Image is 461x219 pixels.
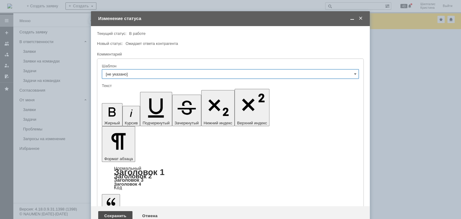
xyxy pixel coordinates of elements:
a: Заголовок 2 [114,173,152,180]
span: Закрыть [358,16,364,21]
span: Курсив [125,121,138,125]
button: Зачеркнутый [172,95,201,126]
span: Зачеркнутый [175,121,199,125]
a: Код [114,185,122,190]
span: [EMAIL_ADDRESS][DOMAIN_NAME] [3,44,78,49]
label: Новый статус: [97,41,123,46]
a: Нормальный [114,166,141,171]
span: Формат абзаца [104,157,133,161]
div: Изменение статуса [98,16,364,21]
span: Верхний индекс [237,121,267,125]
span: Подчеркнутый [142,121,169,125]
span: Жирный [104,121,120,125]
div: Формат абзаца [102,166,359,190]
button: Верхний индекс [235,89,269,126]
a: Заголовок 1 [114,167,165,177]
button: Нижний индекс [201,90,235,126]
button: Жирный [102,103,122,126]
span: Ожидает ответа контрагента [125,41,178,46]
div: Комментарий [97,52,362,57]
a: Заголовок 3 [114,177,143,183]
button: Формат абзаца [102,126,135,162]
a: Заголовок 4 [114,181,141,187]
span: Свернуть (Ctrl + M) [349,16,355,21]
button: Цитата [102,194,120,215]
label: Текущий статус: [97,31,126,36]
span: В работе [129,31,145,36]
span: Email отправителя: [PERSON_NAME][EMAIL_ADDRESS][DOMAIN_NAME] [6,104,128,109]
button: Курсив [122,106,140,126]
span: Нижний индекс [204,121,232,125]
div: Шаблон [102,64,358,68]
div: Текст [102,84,358,88]
button: Подчеркнутый [140,92,172,126]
